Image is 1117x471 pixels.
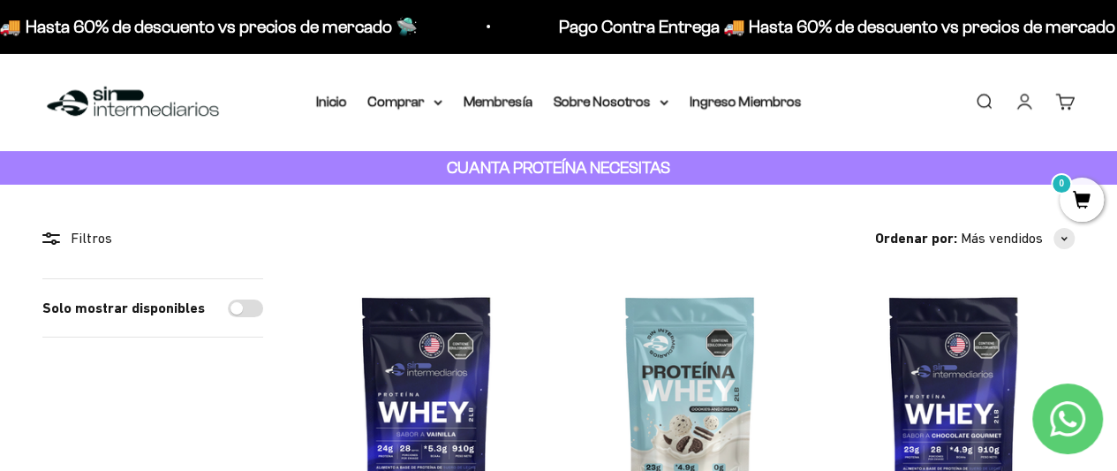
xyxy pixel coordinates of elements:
a: Inicio [316,94,347,109]
a: Ingreso Miembros [690,94,802,109]
span: Más vendidos [961,227,1043,250]
summary: Sobre Nosotros [554,90,668,113]
summary: Comprar [368,90,442,113]
strong: CUANTA PROTEÍNA NECESITAS [447,158,670,177]
span: Ordenar por: [875,227,957,250]
button: Más vendidos [961,227,1075,250]
a: Membresía [464,94,532,109]
a: 0 [1060,192,1104,211]
mark: 0 [1051,173,1072,194]
div: Filtros [42,227,263,250]
label: Solo mostrar disponibles [42,297,205,320]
